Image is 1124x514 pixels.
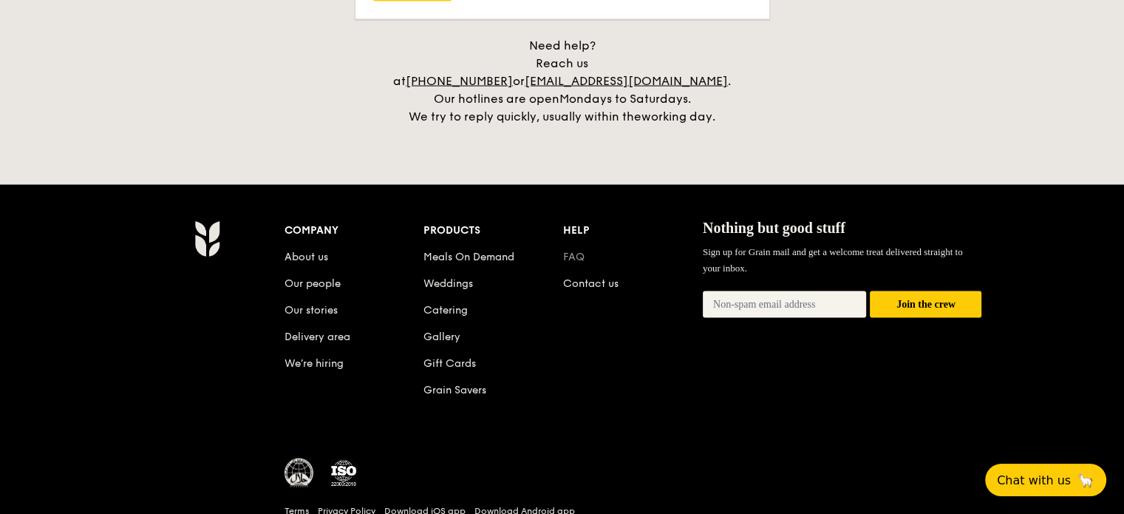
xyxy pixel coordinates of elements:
a: Contact us [563,277,619,290]
a: Grain Savers [423,384,486,396]
input: Non-spam email address [703,291,867,318]
a: Our people [285,277,341,290]
button: Chat with us🦙 [985,464,1106,496]
span: Nothing but good stuff [703,220,845,236]
span: 🦙 [1077,472,1094,489]
a: About us [285,251,328,263]
a: FAQ [563,251,585,263]
div: Help [563,220,703,241]
span: Sign up for Grain mail and get a welcome treat delivered straight to your inbox. [703,246,963,274]
span: Chat with us [997,473,1071,487]
a: Weddings [423,277,473,290]
div: Company [285,220,424,241]
a: Meals On Demand [423,251,514,263]
a: Delivery area [285,331,350,343]
img: ISO Certified [329,459,358,488]
div: Products [423,220,563,241]
a: Gallery [423,331,460,343]
a: Our stories [285,304,338,317]
a: We’re hiring [285,357,344,370]
img: MUIS Halal Certified [285,459,314,488]
a: [EMAIL_ADDRESS][DOMAIN_NAME] [525,74,728,88]
span: Mondays to Saturdays. [559,92,691,106]
span: working day. [641,109,715,124]
a: Catering [423,304,468,317]
a: [PHONE_NUMBER] [406,74,513,88]
img: AYc88T3wAAAABJRU5ErkJggg== [194,220,220,257]
a: Gift Cards [423,357,476,370]
button: Join the crew [870,291,981,319]
div: Need help? Reach us at or . Our hotlines are open We try to reply quickly, usually within the [378,37,747,126]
